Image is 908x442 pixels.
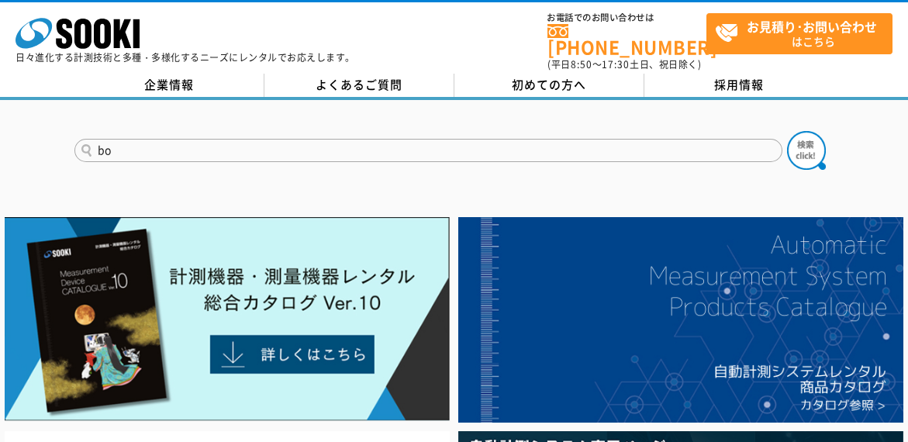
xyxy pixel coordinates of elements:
[715,14,892,53] span: はこちら
[264,74,454,97] a: よくあるご質問
[747,17,877,36] strong: お見積り･お問い合わせ
[74,74,264,97] a: 企業情報
[454,74,644,97] a: 初めての方へ
[512,76,586,93] span: 初めての方へ
[571,57,592,71] span: 8:50
[547,24,706,56] a: [PHONE_NUMBER]
[16,53,355,62] p: 日々進化する計測技術と多種・多様化するニーズにレンタルでお応えします。
[706,13,892,54] a: お見積り･お問い合わせはこちら
[644,74,834,97] a: 採用情報
[74,139,782,162] input: 商品名、型式、NETIS番号を入力してください
[5,217,449,421] img: Catalog Ver10
[602,57,630,71] span: 17:30
[547,57,701,71] span: (平日 ～ 土日、祝日除く)
[458,217,903,423] img: 自動計測システムカタログ
[787,131,826,170] img: btn_search.png
[547,13,706,22] span: お電話でのお問い合わせは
